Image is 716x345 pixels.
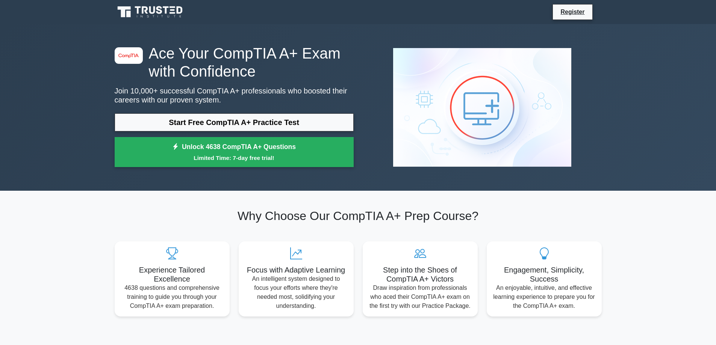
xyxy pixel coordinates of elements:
p: Draw inspiration from professionals who aced their CompTIA A+ exam on the first try with our Prac... [369,283,472,310]
small: Limited Time: 7-day free trial! [124,154,344,162]
a: Unlock 4638 CompTIA A+ QuestionsLimited Time: 7-day free trial! [115,137,354,167]
p: An enjoyable, intuitive, and effective learning experience to prepare you for the CompTIA A+ exam. [493,283,596,310]
img: CompTIA A+ Preview [387,42,577,173]
a: Start Free CompTIA A+ Practice Test [115,113,354,131]
h2: Why Choose Our CompTIA A+ Prep Course? [115,209,602,223]
p: 4638 questions and comprehensive training to guide you through your CompTIA A+ exam preparation. [121,283,224,310]
h1: Ace Your CompTIA A+ Exam with Confidence [115,44,354,80]
a: Register [556,7,589,17]
p: An intelligent system designed to focus your efforts where they're needed most, solidifying your ... [245,274,348,310]
h5: Focus with Adaptive Learning [245,265,348,274]
h5: Step into the Shoes of CompTIA A+ Victors [369,265,472,283]
p: Join 10,000+ successful CompTIA A+ professionals who boosted their careers with our proven system. [115,86,354,104]
h5: Experience Tailored Excellence [121,265,224,283]
h5: Engagement, Simplicity, Success [493,265,596,283]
